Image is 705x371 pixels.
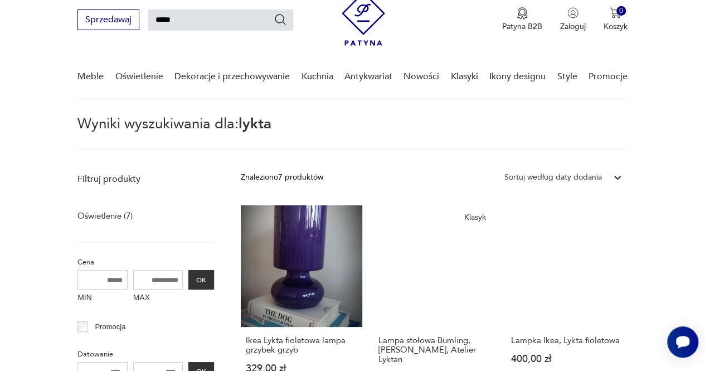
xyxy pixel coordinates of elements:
h3: Lampa stołowa Bumling, [PERSON_NAME], Atelier Lyktan [378,336,490,364]
div: Znaleziono 7 produktów [241,171,323,184]
a: Nowości [403,55,439,98]
h3: Ikea Lykta fioletowa lampa grzybek grzyb [246,336,357,355]
button: Patyna B2B [502,7,542,32]
a: Oświetlenie [115,55,163,98]
a: Promocje [589,55,628,98]
img: Ikona koszyka [610,7,621,18]
p: Cena [77,256,214,268]
label: MIN [77,290,128,307]
a: Sprzedawaj [77,17,139,25]
p: Wyniki wyszukiwania dla: [77,117,628,150]
a: Meble [77,55,104,98]
p: Zaloguj [560,21,586,32]
p: Datowanie [77,348,214,360]
p: Koszyk [604,21,628,32]
iframe: Smartsupp widget button [667,326,698,358]
a: Style [557,55,577,98]
p: Promocja [95,321,125,333]
a: Ikony designu [489,55,546,98]
button: Sprzedawaj [77,9,139,30]
button: Zaloguj [560,7,586,32]
a: Antykwariat [344,55,392,98]
p: Patyna B2B [502,21,542,32]
img: Ikona medalu [517,7,528,20]
div: Sortuj według daty dodania [504,171,602,184]
a: Klasyki [451,55,478,98]
p: 400,00 zł [511,354,623,364]
img: Ikonka użytkownika [567,7,578,18]
a: Ikona medaluPatyna B2B [502,7,542,32]
a: Dekoracje i przechowywanie [174,55,290,98]
a: Oświetlenie (7) [77,208,133,224]
button: OK [188,270,214,290]
button: Szukaj [274,13,287,26]
div: 0 [616,6,626,16]
a: Kuchnia [301,55,333,98]
p: Filtruj produkty [77,173,214,185]
button: 0Koszyk [604,7,628,32]
label: MAX [133,290,183,307]
span: lykta [239,114,271,134]
h3: Lampka Ikea, Lykta fioletowa [511,336,623,345]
